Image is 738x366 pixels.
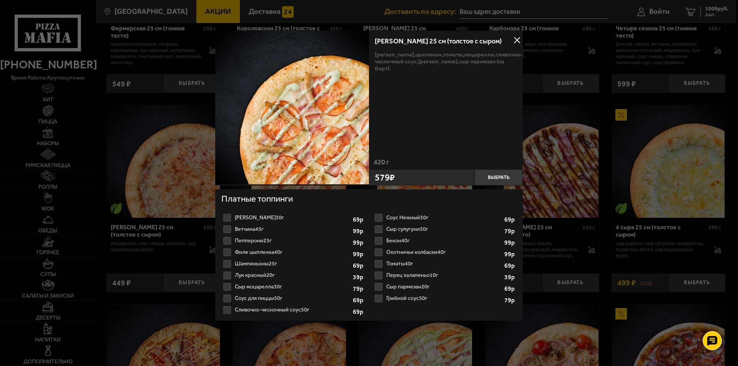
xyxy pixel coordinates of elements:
strong: 69 р [353,297,365,303]
label: Грибной соус 50г [373,293,517,304]
strong: 79 р [353,286,365,292]
strong: 39 р [353,274,365,280]
button: Выбрать [474,169,523,185]
li: Сыр пармезан [373,281,517,293]
label: Сыр сулугуни 30г [373,224,517,235]
li: Сливочно-чесночный соус [221,304,365,316]
img: Чикен Ранч 25 см (толстое с сыром) [215,31,369,184]
label: Ветчина 45г [221,224,365,235]
li: Соус для пиццы [221,293,365,304]
label: Шампиньоны 25г [221,258,365,270]
strong: 99 р [504,251,517,257]
strong: 99 р [353,228,365,234]
label: Лук красный 20г [221,270,365,281]
label: Сыр моцарелла 30г [221,281,365,293]
strong: 69 р [504,286,517,292]
div: 420 г [369,159,523,169]
li: Грибной соус [373,293,517,304]
li: Филе цыпленка [221,247,365,258]
li: Сыр моцарелла [221,281,365,293]
strong: 69 р [504,263,517,269]
strong: 69 р [353,217,365,223]
strong: 39 р [504,274,517,280]
label: Филе цыпленка 40г [221,247,365,258]
label: Сыр пармезан 20г [373,281,517,293]
strong: 99 р [504,240,517,246]
strong: 79 р [504,228,517,234]
strong: 99 р [353,251,365,257]
strong: 69 р [353,309,365,315]
span: 579 ₽ [375,173,395,182]
h3: [PERSON_NAME] 25 см (толстое с сыром) [375,38,517,45]
label: Томаты 40г [373,258,517,270]
li: Охотничьи колбаски [373,247,517,258]
strong: 79 р [504,297,517,303]
li: Соус Нежный [373,212,517,224]
label: Соус для пиццы 50г [221,293,365,304]
li: Пепперони [221,235,365,247]
li: Шампиньоны [221,258,365,270]
li: Сыр сулугуни [373,224,517,235]
label: Пепперони 25г [221,235,365,247]
strong: 99 р [353,240,365,246]
li: Соус Деликатес [221,212,365,224]
li: Бекон [373,235,517,247]
li: Перец халапеньо [373,270,517,281]
strong: 69 р [504,217,517,223]
li: Лук красный [221,270,365,281]
label: Соус Нежный 30г [373,212,517,224]
h4: Платные топпинги [221,193,517,207]
label: Бекон 40г [373,235,517,247]
label: Сливочно-чесночный соус 50г [221,304,365,316]
label: Перец халапеньо 10г [373,270,517,281]
label: Охотничьи колбаски 40г [373,247,517,258]
strong: 69 р [353,263,365,269]
label: [PERSON_NAME] 30г [221,212,365,224]
li: Томаты [373,258,517,270]
p: [PERSON_NAME], цыпленок, томаты, моцарелла, сливочно-чесночный соус, [PERSON_NAME], сыр пармезан ... [375,51,517,72]
li: Ветчина [221,224,365,235]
